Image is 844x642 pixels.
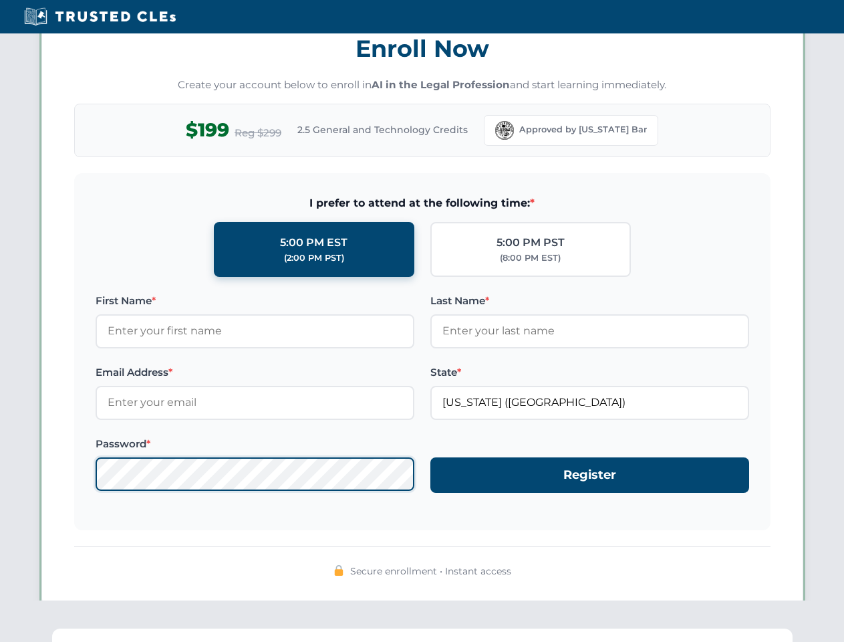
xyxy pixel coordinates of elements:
[430,457,749,493] button: Register
[96,293,414,309] label: First Name
[500,251,561,265] div: (8:00 PM EST)
[284,251,344,265] div: (2:00 PM PST)
[430,293,749,309] label: Last Name
[350,564,511,578] span: Secure enrollment • Instant access
[495,121,514,140] img: Florida Bar
[497,234,565,251] div: 5:00 PM PST
[96,195,749,212] span: I prefer to attend at the following time:
[96,364,414,381] label: Email Address
[235,125,281,141] span: Reg $299
[20,7,180,27] img: Trusted CLEs
[96,314,414,348] input: Enter your first name
[96,436,414,452] label: Password
[280,234,347,251] div: 5:00 PM EST
[372,78,510,91] strong: AI in the Legal Profession
[74,27,770,70] h3: Enroll Now
[333,565,344,576] img: 🔒
[186,115,229,145] span: $199
[96,386,414,419] input: Enter your email
[430,386,749,419] input: Florida (FL)
[74,78,770,93] p: Create your account below to enroll in and start learning immediately.
[430,314,749,348] input: Enter your last name
[297,122,468,137] span: 2.5 General and Technology Credits
[519,123,647,136] span: Approved by [US_STATE] Bar
[430,364,749,381] label: State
